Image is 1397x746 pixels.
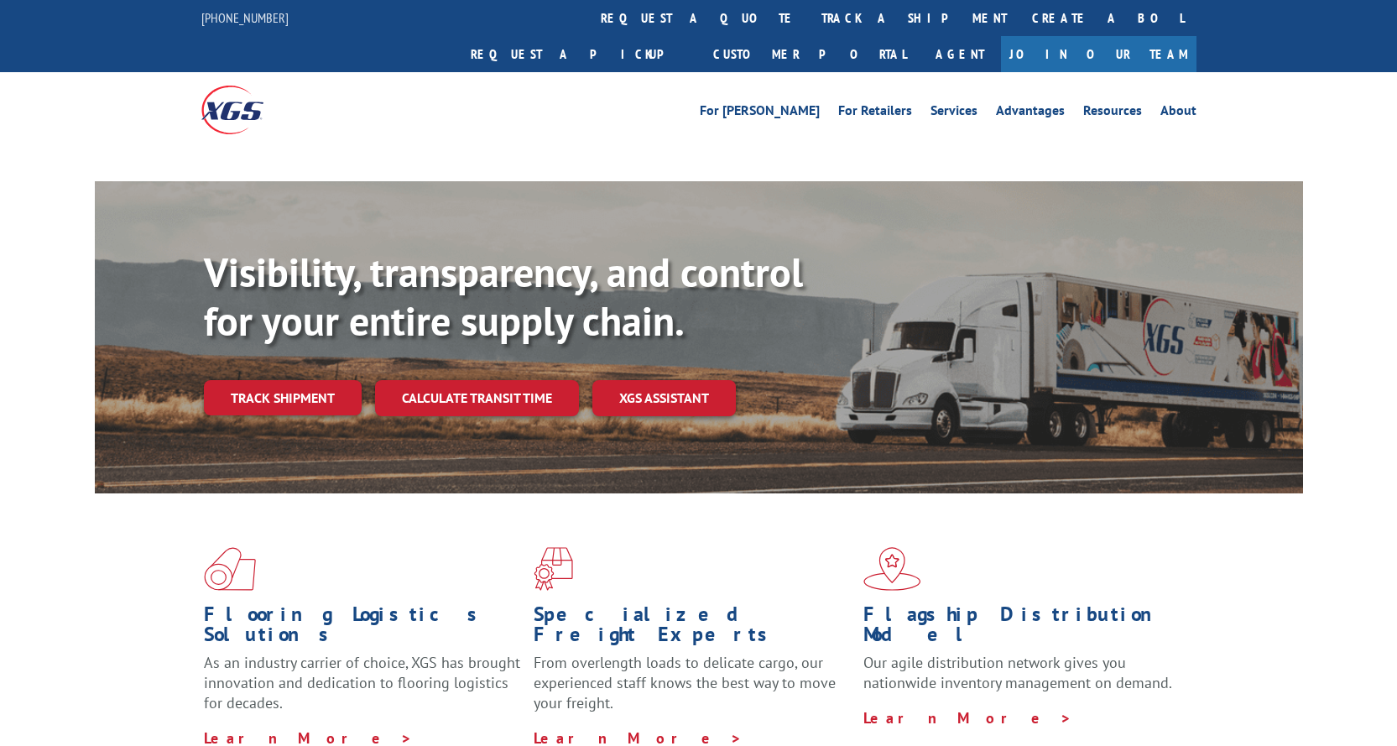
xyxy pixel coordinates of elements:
a: Calculate transit time [375,380,579,416]
a: Resources [1083,104,1142,123]
a: Advantages [996,104,1065,123]
span: As an industry carrier of choice, XGS has brought innovation and dedication to flooring logistics... [204,653,520,712]
a: Customer Portal [701,36,919,72]
a: For Retailers [838,104,912,123]
img: xgs-icon-flagship-distribution-model-red [863,547,921,591]
a: Agent [919,36,1001,72]
a: Learn More > [863,708,1072,728]
a: Join Our Team [1001,36,1196,72]
h1: Specialized Freight Experts [534,604,851,653]
span: Our agile distribution network gives you nationwide inventory management on demand. [863,653,1172,692]
a: Request a pickup [458,36,701,72]
a: About [1160,104,1196,123]
h1: Flooring Logistics Solutions [204,604,521,653]
img: xgs-icon-total-supply-chain-intelligence-red [204,547,256,591]
h1: Flagship Distribution Model [863,604,1181,653]
a: XGS ASSISTANT [592,380,736,416]
p: From overlength loads to delicate cargo, our experienced staff knows the best way to move your fr... [534,653,851,728]
a: [PHONE_NUMBER] [201,9,289,26]
a: Services [930,104,977,123]
a: Track shipment [204,380,362,415]
b: Visibility, transparency, and control for your entire supply chain. [204,246,803,347]
a: For [PERSON_NAME] [700,104,820,123]
img: xgs-icon-focused-on-flooring-red [534,547,573,591]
